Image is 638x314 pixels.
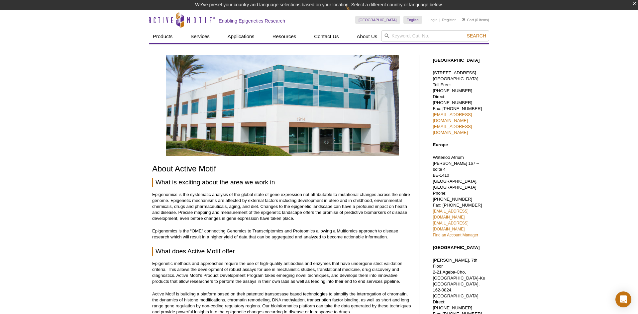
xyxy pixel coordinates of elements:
[429,18,438,22] a: Login
[152,247,412,256] h2: What does Active Motif offer
[381,30,489,41] input: Keyword, Cat. No.
[403,16,422,24] a: English
[346,5,364,21] img: Change Here
[442,18,456,22] a: Register
[353,30,381,43] a: About Us
[433,221,468,231] a: [EMAIL_ADDRESS][DOMAIN_NAME]
[462,16,489,24] li: (0 items)
[152,164,412,174] h1: About Active Motif
[465,33,488,39] button: Search
[433,209,468,220] a: [EMAIL_ADDRESS][DOMAIN_NAME]
[152,178,412,187] h2: What is exciting about the area we work in
[152,192,412,221] p: Epigenomics is the systematic analysis of the global state of gene expression not attributable to...
[433,233,478,237] a: Find an Account Manager
[615,291,631,307] div: Open Intercom Messenger
[433,161,479,190] span: [PERSON_NAME] 167 – boîte 4 BE-1410 [GEOGRAPHIC_DATA], [GEOGRAPHIC_DATA]
[433,124,472,135] a: [EMAIL_ADDRESS][DOMAIN_NAME]
[439,16,440,24] li: |
[219,18,285,24] h2: Enabling Epigenetics Research
[355,16,400,24] a: [GEOGRAPHIC_DATA]
[462,18,474,22] a: Cart
[433,58,479,63] strong: [GEOGRAPHIC_DATA]
[268,30,300,43] a: Resources
[433,155,486,238] p: Waterloo Atrium Phone: [PHONE_NUMBER] Fax: [PHONE_NUMBER]
[152,261,412,284] p: Epigenetic methods and approaches require the use of high-quality antibodies and enzymes that hav...
[310,30,343,43] a: Contact Us
[433,142,448,147] strong: Europe
[467,33,486,38] span: Search
[433,112,472,123] a: [EMAIL_ADDRESS][DOMAIN_NAME]
[433,245,479,250] strong: [GEOGRAPHIC_DATA]
[186,30,214,43] a: Services
[149,30,176,43] a: Products
[462,18,465,21] img: Your Cart
[152,228,412,240] p: Epigenomics is the “OME” connecting Genomics to Transcriptomics and Proteomics allowing a Multiom...
[433,70,486,136] p: [STREET_ADDRESS] [GEOGRAPHIC_DATA] Toll Free: [PHONE_NUMBER] Direct: [PHONE_NUMBER] Fax: [PHONE_N...
[224,30,259,43] a: Applications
